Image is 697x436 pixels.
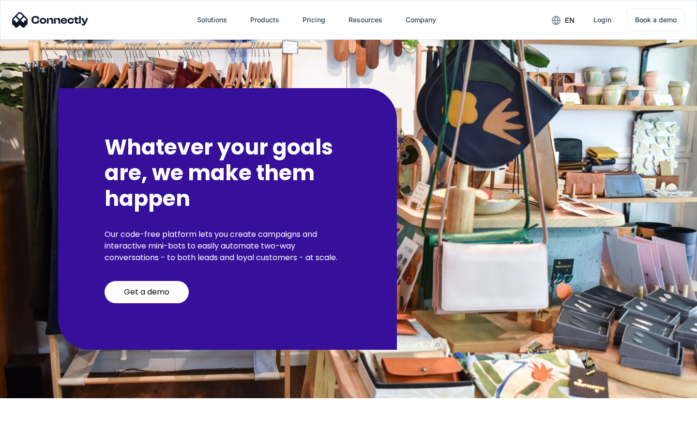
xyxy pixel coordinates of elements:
[348,13,382,27] div: Resources
[10,419,58,433] aside: Language selected: English
[565,14,575,27] div: en
[250,13,279,27] div: Products
[406,13,436,27] div: Company
[544,13,582,27] div: en
[341,8,390,31] div: Resources
[124,287,169,297] div: Get a demo
[105,135,350,211] h2: Whatever your goals are, we make them happen
[19,419,58,433] ul: Language list
[593,13,611,27] div: Login
[197,13,227,27] div: Solutions
[586,8,619,31] a: Login
[189,8,235,31] div: Solutions
[627,9,685,31] a: Book a demo
[398,8,444,31] div: Company
[105,281,189,303] a: Get a demo
[242,8,287,31] div: Products
[105,229,350,264] p: Our code-free platform lets you create campaigns and interactive mini-bots to easily automate two...
[12,12,89,28] img: Connectly Logo
[295,8,333,31] a: Pricing
[303,13,325,27] div: Pricing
